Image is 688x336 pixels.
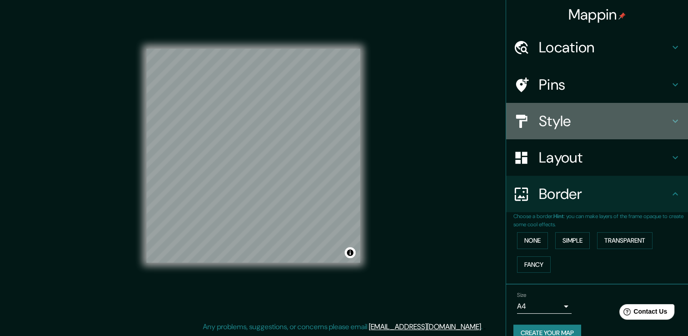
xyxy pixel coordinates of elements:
[618,12,626,20] img: pin-icon.png
[506,103,688,139] div: Style
[539,76,670,94] h4: Pins
[203,321,482,332] p: Any problems, suggestions, or concerns please email .
[607,300,678,326] iframe: Help widget launcher
[506,176,688,212] div: Border
[506,139,688,176] div: Layout
[517,256,551,273] button: Fancy
[597,232,653,249] button: Transparent
[506,66,688,103] div: Pins
[146,49,360,263] canvas: Map
[517,299,572,314] div: A4
[513,212,688,229] p: Choose a border. : you can make layers of the frame opaque to create some cool effects.
[482,321,484,332] div: .
[345,247,356,258] button: Toggle attribution
[539,38,670,56] h4: Location
[568,5,626,24] h4: Mappin
[539,148,670,167] h4: Layout
[506,29,688,66] div: Location
[539,112,670,130] h4: Style
[517,291,527,299] label: Size
[539,185,670,203] h4: Border
[484,321,486,332] div: .
[369,322,481,331] a: [EMAIL_ADDRESS][DOMAIN_NAME]
[553,213,564,220] b: Hint
[517,232,548,249] button: None
[555,232,590,249] button: Simple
